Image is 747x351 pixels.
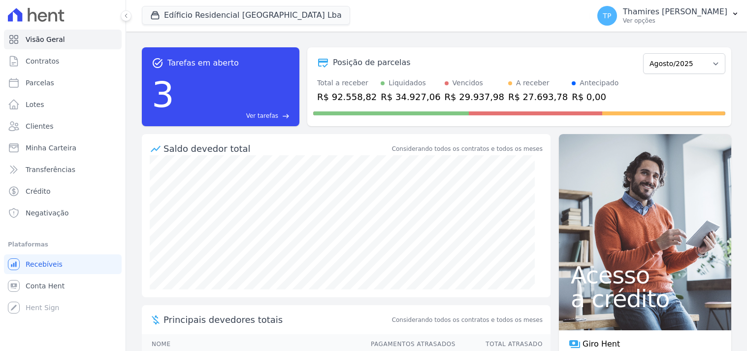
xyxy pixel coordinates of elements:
[453,78,483,88] div: Vencidos
[392,144,543,153] div: Considerando todos os contratos e todos os meses
[4,160,122,179] a: Transferências
[589,2,747,30] button: TP Thamires [PERSON_NAME] Ver opções
[508,90,568,104] div: R$ 27.693,78
[282,112,290,120] span: east
[603,12,611,19] span: TP
[26,56,59,66] span: Contratos
[26,281,65,291] span: Conta Hent
[623,17,727,25] p: Ver opções
[152,69,174,120] div: 3
[152,57,163,69] span: task_alt
[389,78,426,88] div: Liquidados
[163,142,390,155] div: Saldo devedor total
[8,239,118,250] div: Plataformas
[392,316,543,324] span: Considerando todos os contratos e todos os meses
[317,90,377,104] div: R$ 92.558,82
[26,100,44,109] span: Lotes
[516,78,550,88] div: A receber
[4,254,122,274] a: Recebíveis
[317,78,377,88] div: Total a receber
[4,276,122,296] a: Conta Hent
[26,259,63,269] span: Recebíveis
[445,90,504,104] div: R$ 29.937,98
[4,181,122,201] a: Crédito
[142,6,350,25] button: Edíficio Residencial [GEOGRAPHIC_DATA] Lba
[167,57,239,69] span: Tarefas em aberto
[246,111,278,120] span: Ver tarefas
[583,338,620,350] span: Giro Hent
[571,263,719,287] span: Acesso
[26,143,76,153] span: Minha Carteira
[571,287,719,311] span: a crédito
[26,186,51,196] span: Crédito
[4,116,122,136] a: Clientes
[26,35,65,44] span: Visão Geral
[26,121,53,131] span: Clientes
[26,208,69,218] span: Negativação
[178,111,290,120] a: Ver tarefas east
[4,95,122,114] a: Lotes
[4,30,122,49] a: Visão Geral
[572,90,618,104] div: R$ 0,00
[381,90,440,104] div: R$ 34.927,06
[623,7,727,17] p: Thamires [PERSON_NAME]
[4,51,122,71] a: Contratos
[333,57,411,69] div: Posição de parcelas
[26,78,54,88] span: Parcelas
[580,78,618,88] div: Antecipado
[4,203,122,223] a: Negativação
[4,138,122,158] a: Minha Carteira
[163,313,390,326] span: Principais devedores totais
[26,165,75,175] span: Transferências
[4,73,122,93] a: Parcelas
